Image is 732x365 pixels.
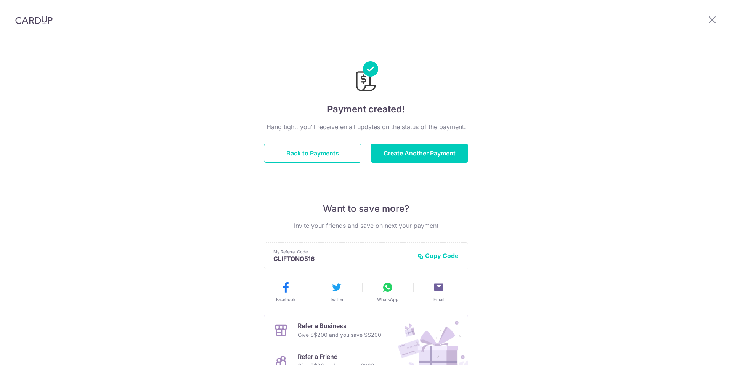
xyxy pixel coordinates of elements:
[273,255,411,263] p: CLIFTONO516
[273,249,411,255] p: My Referral Code
[298,352,374,361] p: Refer a Friend
[330,296,344,303] span: Twitter
[264,144,361,163] button: Back to Payments
[298,330,381,339] p: Give S$200 and you save S$200
[417,252,459,259] button: Copy Code
[264,221,468,230] p: Invite your friends and save on next your payment
[416,281,461,303] button: Email
[264,203,468,215] p: Want to save more?
[371,144,468,163] button: Create Another Payment
[276,296,295,303] span: Facebook
[365,281,410,303] button: WhatsApp
[354,61,378,93] img: Payments
[314,281,359,303] button: Twitter
[298,321,381,330] p: Refer a Business
[433,296,445,303] span: Email
[15,15,53,24] img: CardUp
[263,281,308,303] button: Facebook
[264,122,468,131] p: Hang tight, you’ll receive email updates on the status of the payment.
[264,102,468,116] h4: Payment created!
[377,296,398,303] span: WhatsApp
